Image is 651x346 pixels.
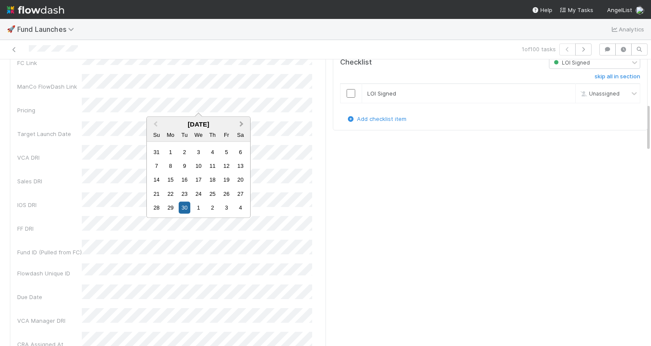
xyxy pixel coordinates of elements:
[347,115,406,122] a: Add checklist item
[192,160,204,172] div: Choose Wednesday, September 10th, 2025
[17,248,82,256] div: Fund ID (Pulled from FC)
[17,201,82,209] div: IOS DRI
[17,177,82,185] div: Sales DRI
[236,118,249,132] button: Next Month
[17,130,82,138] div: Target Launch Date
[207,174,218,185] div: Choose Thursday, September 18th, 2025
[17,153,82,162] div: VCA DRI
[220,188,232,199] div: Choose Friday, September 26th, 2025
[17,82,82,91] div: ManCo FlowDash Link
[207,146,218,158] div: Choose Thursday, September 4th, 2025
[165,129,177,140] div: Monday
[192,129,204,140] div: Wednesday
[532,6,552,14] div: Help
[607,6,632,13] span: AngelList
[7,25,15,33] span: 🚀
[220,174,232,185] div: Choose Friday, September 19th, 2025
[151,202,162,213] div: Choose Sunday, September 28th, 2025
[179,160,190,172] div: Choose Tuesday, September 9th, 2025
[235,146,246,158] div: Choose Saturday, September 6th, 2025
[235,160,246,172] div: Choose Saturday, September 13th, 2025
[151,188,162,199] div: Choose Sunday, September 21st, 2025
[595,73,640,80] h6: skip all in section
[192,174,204,185] div: Choose Wednesday, September 17th, 2025
[610,24,644,34] a: Analytics
[207,202,218,213] div: Choose Thursday, October 2nd, 2025
[165,146,177,158] div: Choose Monday, September 1st, 2025
[7,3,64,17] img: logo-inverted-e16ddd16eac7371096b0.svg
[220,146,232,158] div: Choose Friday, September 5th, 2025
[220,202,232,213] div: Choose Friday, October 3rd, 2025
[552,59,590,66] span: LOI Signed
[165,174,177,185] div: Choose Monday, September 15th, 2025
[179,174,190,185] div: Choose Tuesday, September 16th, 2025
[17,224,82,233] div: FF DRI
[17,25,78,34] span: Fund Launches
[179,188,190,199] div: Choose Tuesday, September 23rd, 2025
[207,160,218,172] div: Choose Thursday, September 11th, 2025
[179,146,190,158] div: Choose Tuesday, September 2nd, 2025
[192,146,204,158] div: Choose Wednesday, September 3rd, 2025
[220,129,232,140] div: Friday
[151,146,162,158] div: Choose Sunday, August 31st, 2025
[151,160,162,172] div: Choose Sunday, September 7th, 2025
[559,6,593,13] span: My Tasks
[151,129,162,140] div: Sunday
[148,118,161,132] button: Previous Month
[367,90,396,97] span: LOI Signed
[179,202,190,213] div: Choose Tuesday, September 30th, 2025
[235,188,246,199] div: Choose Saturday, September 27th, 2025
[17,59,82,67] div: FC Link
[522,45,556,53] span: 1 of 100 tasks
[595,73,640,83] a: skip all in section
[192,202,204,213] div: Choose Wednesday, October 1st, 2025
[235,202,246,213] div: Choose Saturday, October 4th, 2025
[207,129,218,140] div: Thursday
[17,316,82,325] div: VCA Manager DRI
[165,188,177,199] div: Choose Monday, September 22nd, 2025
[559,6,593,14] a: My Tasks
[146,117,251,218] div: Choose Date
[151,174,162,185] div: Choose Sunday, September 14th, 2025
[340,58,372,67] h5: Checklist
[147,120,250,128] div: [DATE]
[149,145,247,214] div: Month September, 2025
[192,188,204,199] div: Choose Wednesday, September 24th, 2025
[17,106,82,114] div: Pricing
[17,293,82,301] div: Due Date
[579,90,620,96] span: Unassigned
[179,129,190,140] div: Tuesday
[235,129,246,140] div: Saturday
[207,188,218,199] div: Choose Thursday, September 25th, 2025
[165,160,177,172] div: Choose Monday, September 8th, 2025
[635,6,644,15] img: avatar_c747b287-0112-4b47-934f-47379b6131e2.png
[17,269,82,278] div: Flowdash Unique ID
[220,160,232,172] div: Choose Friday, September 12th, 2025
[235,174,246,185] div: Choose Saturday, September 20th, 2025
[165,202,177,213] div: Choose Monday, September 29th, 2025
